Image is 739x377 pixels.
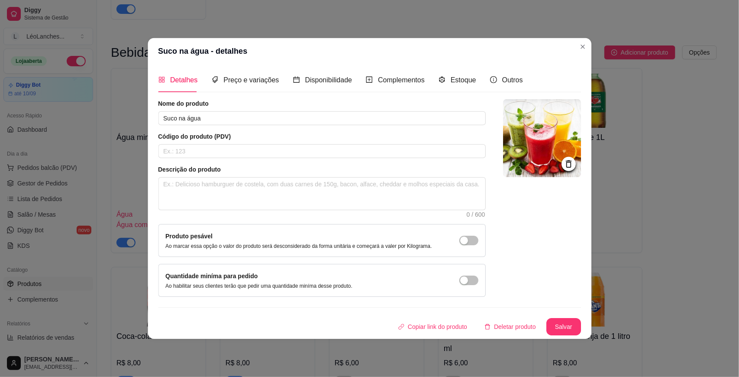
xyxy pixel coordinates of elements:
[165,243,432,250] p: Ao marcar essa opção o valor do produto será desconsiderado da forma unitária e começará a valer ...
[158,144,486,158] input: Ex.: 123
[451,76,476,84] span: Estoque
[223,76,279,84] span: Preço e variações
[546,318,581,335] button: Salvar
[490,76,497,83] span: info-circle
[305,76,352,84] span: Disponibilidade
[293,76,300,83] span: calendar
[502,76,523,84] span: Outros
[503,99,581,177] img: logo da loja
[165,273,258,279] label: Quantidade miníma para pedido
[158,132,486,141] article: Código do produto (PDV)
[165,233,213,240] label: Produto pesável
[478,318,543,335] button: deleteDeletar produto
[158,111,486,125] input: Ex.: Hamburguer de costela
[148,38,591,64] header: Suco na água - detalhes
[439,76,445,83] span: code-sandbox
[378,76,425,84] span: Complementos
[158,99,486,108] article: Nome do produto
[211,76,218,83] span: tags
[576,40,590,54] button: Close
[170,76,197,84] span: Detalhes
[366,76,373,83] span: plus-square
[158,165,486,174] article: Descrição do produto
[158,76,165,83] span: appstore
[391,318,474,335] button: Copiar link do produto
[165,283,352,289] p: Ao habilitar seus clientes terão que pedir uma quantidade miníma desse produto.
[484,324,491,330] span: delete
